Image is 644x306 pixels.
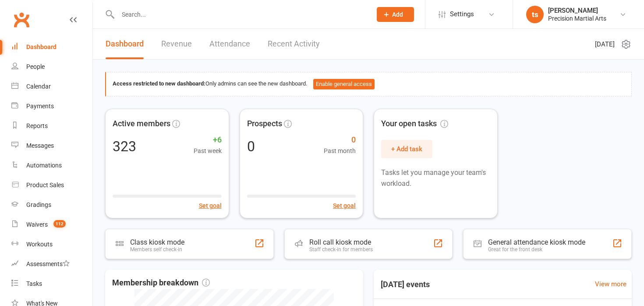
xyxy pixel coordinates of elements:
[381,117,448,130] span: Your open tasks
[113,79,625,89] div: Only admins can see the new dashboard.
[26,241,53,248] div: Workouts
[199,201,222,210] button: Set goal
[11,37,92,57] a: Dashboard
[53,220,66,228] span: 112
[194,146,222,156] span: Past week
[381,167,490,189] p: Tasks let you manage your team's workload.
[309,238,373,246] div: Roll call kiosk mode
[526,6,544,23] div: ts
[112,277,210,289] span: Membership breakdown
[26,63,45,70] div: People
[377,7,414,22] button: Add
[392,11,403,18] span: Add
[313,79,375,89] button: Enable general access
[130,238,184,246] div: Class kiosk mode
[11,175,92,195] a: Product Sales
[11,156,92,175] a: Automations
[488,238,585,246] div: General attendance kiosk mode
[488,246,585,253] div: Great for the front desk
[309,246,373,253] div: Staff check-in for members
[11,215,92,235] a: Waivers 112
[548,14,606,22] div: Precision Martial Arts
[26,43,57,50] div: Dashboard
[595,279,626,289] a: View more
[26,122,48,129] div: Reports
[595,39,615,50] span: [DATE]
[26,260,70,267] div: Assessments
[113,80,205,87] strong: Access restricted to new dashboard:
[11,195,92,215] a: Gradings
[115,8,365,21] input: Search...
[11,254,92,274] a: Assessments
[11,235,92,254] a: Workouts
[268,29,320,59] a: Recent Activity
[381,140,432,158] button: + Add task
[11,274,92,294] a: Tasks
[247,139,255,153] div: 0
[130,246,184,253] div: Members self check-in
[11,96,92,116] a: Payments
[161,29,192,59] a: Revenue
[11,57,92,77] a: People
[26,201,51,208] div: Gradings
[26,83,51,90] div: Calendar
[333,201,356,210] button: Set goal
[26,103,54,110] div: Payments
[11,136,92,156] a: Messages
[209,29,250,59] a: Attendance
[26,280,42,287] div: Tasks
[11,116,92,136] a: Reports
[324,134,356,146] span: 0
[113,117,170,130] span: Active members
[450,4,474,24] span: Settings
[194,134,222,146] span: +6
[324,146,356,156] span: Past month
[11,77,92,96] a: Calendar
[26,162,62,169] div: Automations
[247,117,282,130] span: Prospects
[374,277,437,292] h3: [DATE] events
[106,29,144,59] a: Dashboard
[26,221,48,228] div: Waivers
[113,139,136,153] div: 323
[11,9,32,31] a: Clubworx
[26,181,64,189] div: Product Sales
[548,7,606,14] div: [PERSON_NAME]
[26,142,54,149] div: Messages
